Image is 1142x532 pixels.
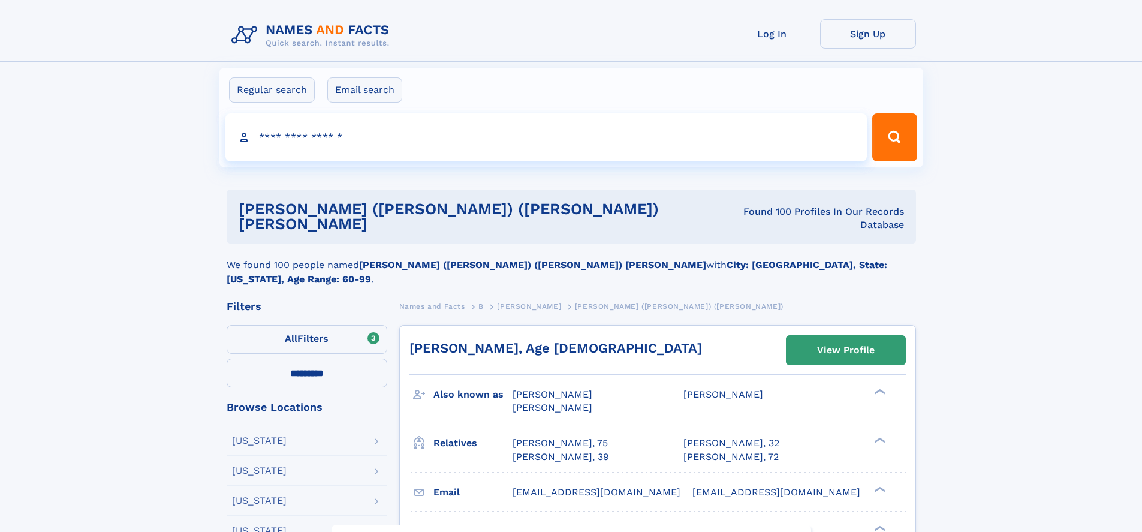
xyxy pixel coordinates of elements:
label: Email search [327,77,402,103]
span: All [285,333,297,344]
span: [PERSON_NAME] [513,402,592,413]
h3: Email [433,482,513,503]
a: [PERSON_NAME], Age [DEMOGRAPHIC_DATA] [409,341,702,356]
a: B [478,299,484,314]
button: Search Button [872,113,917,161]
input: search input [225,113,867,161]
a: Sign Up [820,19,916,49]
img: Logo Names and Facts [227,19,399,52]
a: Names and Facts [399,299,465,314]
span: [PERSON_NAME] [683,389,763,400]
a: [PERSON_NAME], 39 [513,450,609,464]
div: ❯ [872,524,886,532]
h1: [PERSON_NAME] ([PERSON_NAME]) ([PERSON_NAME]) [PERSON_NAME] [239,202,723,232]
h3: Also known as [433,384,513,405]
a: [PERSON_NAME], 32 [683,437,779,450]
div: Browse Locations [227,402,387,413]
div: [US_STATE] [232,436,287,446]
div: Filters [227,301,387,312]
span: B [478,302,484,311]
div: [US_STATE] [232,466,287,476]
span: [PERSON_NAME] ([PERSON_NAME]) ([PERSON_NAME]) [575,302,784,311]
h3: Relatives [433,433,513,453]
label: Filters [227,325,387,354]
div: View Profile [817,336,875,364]
a: View Profile [787,336,905,365]
a: [PERSON_NAME], 75 [513,437,608,450]
b: [PERSON_NAME] ([PERSON_NAME]) ([PERSON_NAME]) [PERSON_NAME] [359,259,706,270]
div: We found 100 people named with . [227,244,916,287]
div: ❯ [872,437,886,444]
span: [EMAIL_ADDRESS][DOMAIN_NAME] [513,486,680,498]
div: ❯ [872,388,886,396]
span: [PERSON_NAME] [513,389,592,400]
a: Log In [724,19,820,49]
div: ❯ [872,485,886,493]
div: [US_STATE] [232,496,287,506]
div: Found 100 Profiles In Our Records Database [722,205,903,232]
a: [PERSON_NAME], 72 [683,450,779,464]
span: [EMAIL_ADDRESS][DOMAIN_NAME] [692,486,860,498]
span: [PERSON_NAME] [497,302,561,311]
a: [PERSON_NAME] [497,299,561,314]
label: Regular search [229,77,315,103]
b: City: [GEOGRAPHIC_DATA], State: [US_STATE], Age Range: 60-99 [227,259,887,285]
